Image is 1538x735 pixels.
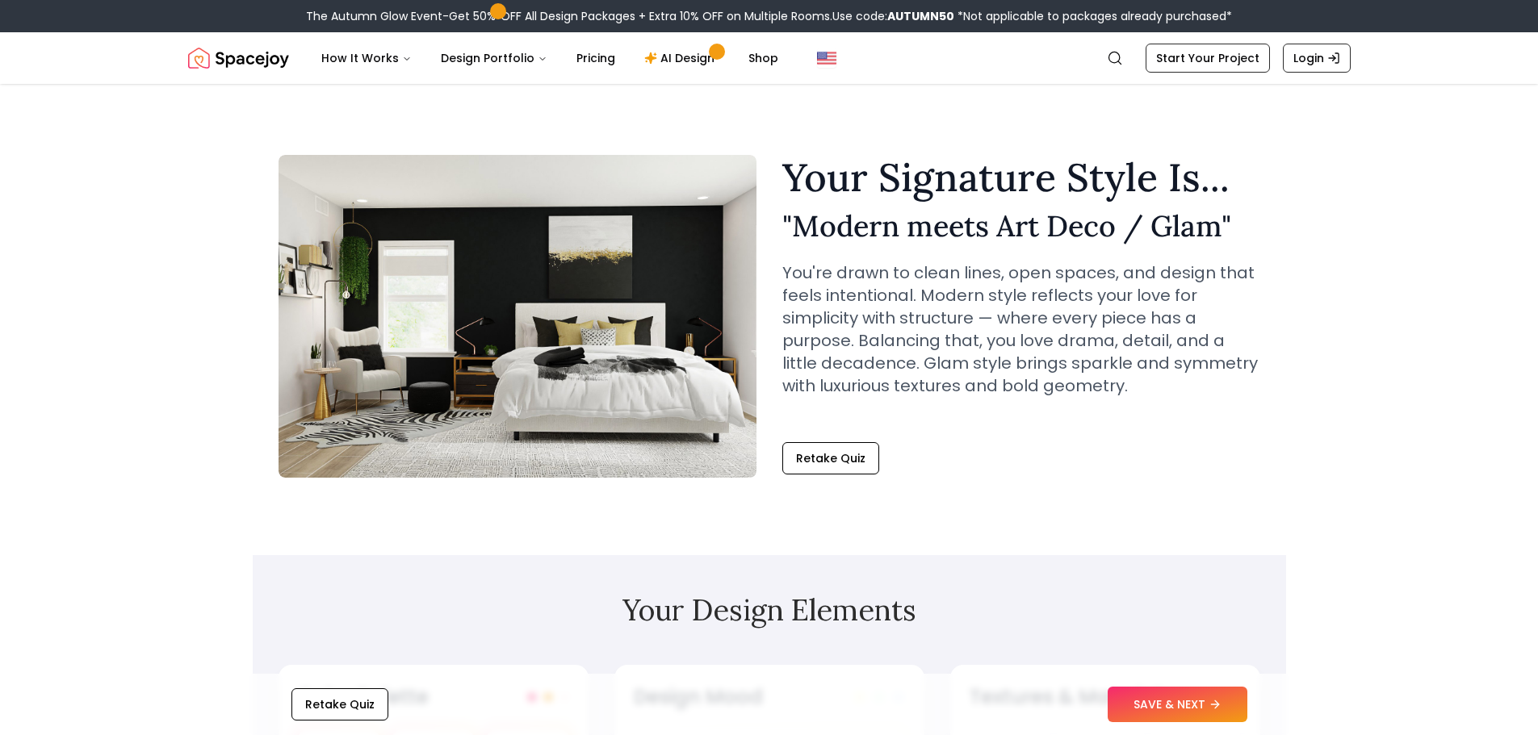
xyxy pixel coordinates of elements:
button: Retake Quiz [782,442,879,474]
a: Shop [735,42,791,74]
img: Modern meets Art Deco / Glam Style Example [279,155,756,478]
nav: Main [308,42,791,74]
a: AI Design [631,42,732,74]
span: Use code: [832,8,954,24]
p: You're drawn to clean lines, open spaces, and design that feels intentional. Modern style reflect... [782,261,1260,397]
span: *Not applicable to packages already purchased* [954,8,1232,24]
img: United States [817,48,836,68]
div: The Autumn Glow Event-Get 50% OFF All Design Packages + Extra 10% OFF on Multiple Rooms. [306,8,1232,24]
button: SAVE & NEXT [1108,687,1247,722]
button: Retake Quiz [291,688,388,720]
h2: Your Design Elements [279,594,1260,626]
a: Spacejoy [188,42,289,74]
h1: Your Signature Style Is... [782,158,1260,197]
nav: Global [188,32,1351,84]
a: Start Your Project [1146,44,1270,73]
a: Pricing [564,42,628,74]
img: Spacejoy Logo [188,42,289,74]
a: Login [1283,44,1351,73]
b: AUTUMN50 [887,8,954,24]
button: Design Portfolio [428,42,560,74]
button: How It Works [308,42,425,74]
h2: " Modern meets Art Deco / Glam " [782,210,1260,242]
